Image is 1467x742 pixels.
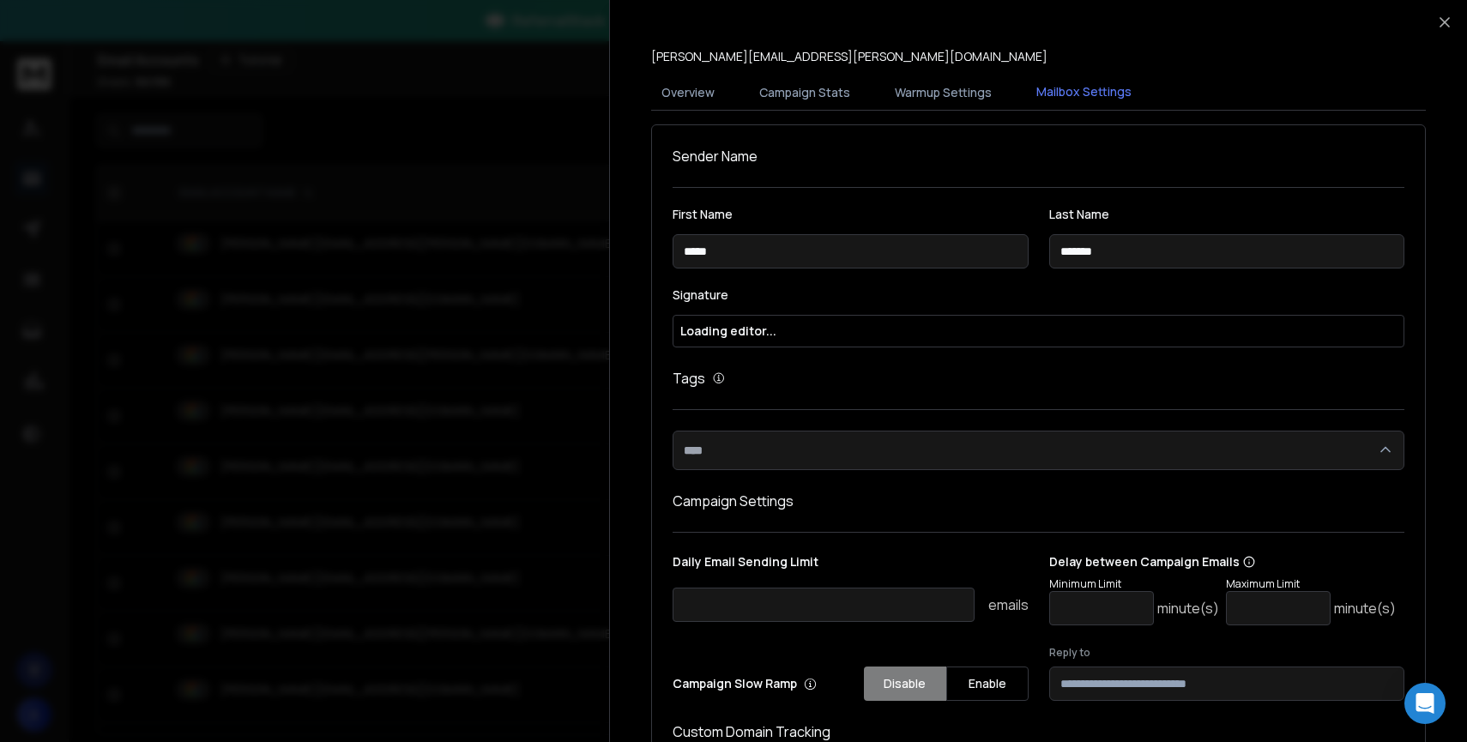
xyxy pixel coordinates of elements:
[651,74,725,112] button: Overview
[864,667,946,701] button: Disable
[988,594,1029,615] p: emails
[1049,646,1405,660] label: Reply to
[673,491,1404,511] h1: Campaign Settings
[1404,683,1446,724] div: Open Intercom Messenger
[673,208,1029,220] label: First Name
[946,667,1029,701] button: Enable
[680,323,1397,340] div: Loading editor...
[749,74,860,112] button: Campaign Stats
[673,146,1404,166] h1: Sender Name
[1334,598,1396,618] p: minute(s)
[651,48,1047,65] p: [PERSON_NAME][EMAIL_ADDRESS][PERSON_NAME][DOMAIN_NAME]
[1226,577,1396,591] p: Maximum Limit
[1157,598,1219,618] p: minute(s)
[673,553,1029,577] p: Daily Email Sending Limit
[673,675,817,692] p: Campaign Slow Ramp
[1026,73,1142,112] button: Mailbox Settings
[673,721,1404,742] h1: Custom Domain Tracking
[1049,577,1219,591] p: Minimum Limit
[884,74,1002,112] button: Warmup Settings
[1049,553,1396,570] p: Delay between Campaign Emails
[673,289,1404,301] label: Signature
[673,368,705,389] h1: Tags
[1049,208,1405,220] label: Last Name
